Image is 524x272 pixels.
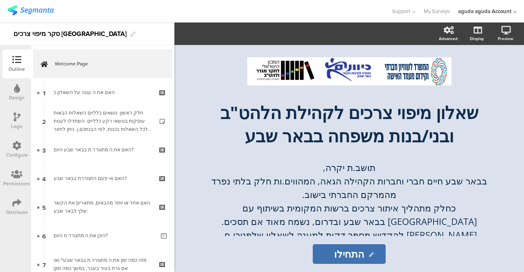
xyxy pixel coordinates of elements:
[206,174,492,201] p: בבאר שבע חיים חברי וחברות הקהילה הגאה, המהווים.ות חלק בלתי נפרד מהמרקם החברתי בישוב.
[33,221,172,250] a: 6 היכן את.ה מתגורר.ת היום?
[14,27,126,40] div: סקר מיפוי צרכים [GEOGRAPHIC_DATA]
[54,146,151,154] div: האם את.ה מתגורר.ת בבאר שבע היום?
[42,117,46,126] span: 2
[54,88,151,97] div: האם את.ה עונה על השאלון כ:
[206,161,492,174] p: תושב.ת יקרה,
[43,260,46,269] span: 7
[55,60,160,68] span: Welcome Page
[33,107,172,135] a: 2 חלק ראשון: נושאים כלליים השאלות הבאות עוסקות בנושאי רקע כלליים. השתדלו לענות לכל השאלות בכנות, ...
[439,36,458,42] div: Advanced
[11,123,23,130] div: Logic
[33,193,172,221] a: 5 האם אחד או יותר מהבאים, מתארים את הקשר שלך לבאר שבע:
[54,109,151,133] div: חלק ראשון: נושאים כלליים השאלות הבאות עוסקות בנושאי רקע כלליים. השתדלו לענות לכל השאלות בכנות, לפ...
[198,101,501,147] p: שאלון מיפוי צרכים לקהילת הלהט"ב ובני/בנות משפחה בבאר שבע
[43,88,45,97] span: 1
[9,94,25,101] div: Design
[6,151,28,159] div: Configure
[458,7,511,15] div: aguda aguda Account
[33,164,172,193] a: 4 האם אי פעם התגוררת בבאר שבע?
[42,174,46,183] span: 4
[54,232,155,240] div: היכן את.ה מתגורר.ת היום?
[42,231,46,240] span: 6
[33,49,172,78] a: Welcome Page
[206,201,492,242] p: כחלק מתהליך איתור צרכים ברשות המקומית בשיתוף עם [GEOGRAPHIC_DATA] בבאר שבע ובדרום, נשמח מאוד אם ת...
[498,36,513,42] div: Preview
[42,202,46,211] span: 5
[42,145,46,154] span: 3
[470,36,484,42] div: Display
[54,174,151,182] div: האם אי פעם התגוררת בבאר שבע?
[313,244,385,264] input: Start
[7,5,54,16] img: segmanta logo
[392,7,410,15] span: Support
[3,180,30,187] div: Permissions
[9,65,25,73] div: Outline
[6,209,28,216] div: Distribute
[33,135,172,164] a: 3 האם את.ה מתגורר.ת בבאר שבע היום?
[54,199,151,215] div: האם אחד או יותר מהבאים, מתארים את הקשר שלך לבאר שבע:
[33,78,172,107] a: 1 האם את.ה עונה על השאלון כ:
